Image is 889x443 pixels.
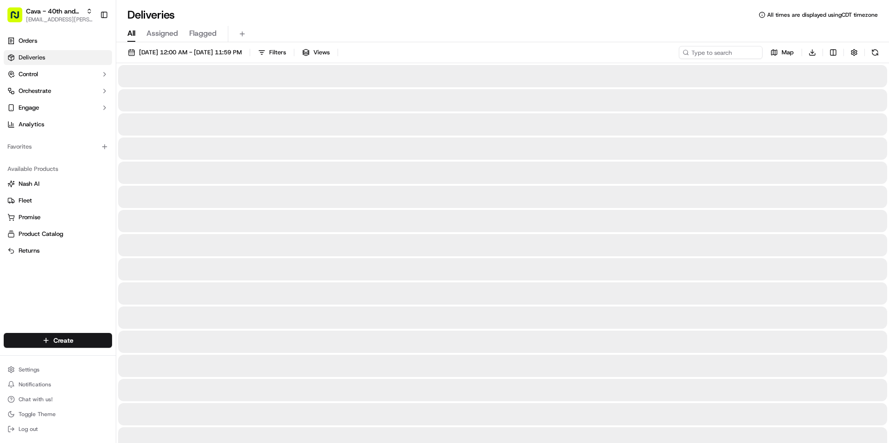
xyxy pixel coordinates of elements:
span: Create [53,336,73,345]
span: Nash AI [19,180,40,188]
span: Map [782,48,794,57]
div: Favorites [4,139,112,154]
a: Promise [7,213,108,221]
button: Engage [4,100,112,115]
span: Engage [19,104,39,112]
span: Flagged [189,28,217,39]
button: Cava - 40th and [PERSON_NAME][EMAIL_ADDRESS][PERSON_NAME][DOMAIN_NAME] [4,4,96,26]
a: Returns [7,247,108,255]
button: Promise [4,210,112,225]
span: Orders [19,37,37,45]
input: Type to search [679,46,763,59]
span: Log out [19,425,38,433]
a: Nash AI [7,180,108,188]
span: Notifications [19,381,51,388]
span: Fleet [19,196,32,205]
a: Analytics [4,117,112,132]
a: Deliveries [4,50,112,65]
a: Product Catalog [7,230,108,238]
span: Toggle Theme [19,410,56,418]
span: [DATE] 12:00 AM - [DATE] 11:59 PM [139,48,242,57]
h1: Deliveries [127,7,175,22]
button: Refresh [869,46,882,59]
div: Available Products [4,162,112,176]
button: [EMAIL_ADDRESS][PERSON_NAME][DOMAIN_NAME] [26,16,93,23]
span: Product Catalog [19,230,63,238]
span: Filters [269,48,286,57]
span: Settings [19,366,40,373]
button: Nash AI [4,176,112,191]
span: All [127,28,135,39]
span: Assigned [146,28,178,39]
button: Chat with us! [4,393,112,406]
button: Create [4,333,112,348]
a: Orders [4,33,112,48]
button: Log out [4,423,112,436]
button: Notifications [4,378,112,391]
button: Settings [4,363,112,376]
button: Toggle Theme [4,408,112,421]
button: Fleet [4,193,112,208]
span: Returns [19,247,40,255]
button: Cava - 40th and [PERSON_NAME] [26,7,82,16]
button: Control [4,67,112,82]
button: Orchestrate [4,84,112,98]
span: Control [19,70,38,78]
span: Promise [19,213,40,221]
button: Returns [4,243,112,258]
span: Orchestrate [19,87,51,95]
span: Chat with us! [19,396,53,403]
span: All times are displayed using CDT timezone [767,11,878,19]
span: Deliveries [19,53,45,62]
button: Filters [254,46,290,59]
span: Views [313,48,330,57]
button: Map [766,46,798,59]
button: Views [298,46,334,59]
button: [DATE] 12:00 AM - [DATE] 11:59 PM [124,46,246,59]
button: Product Catalog [4,227,112,241]
span: Analytics [19,120,44,129]
a: Fleet [7,196,108,205]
